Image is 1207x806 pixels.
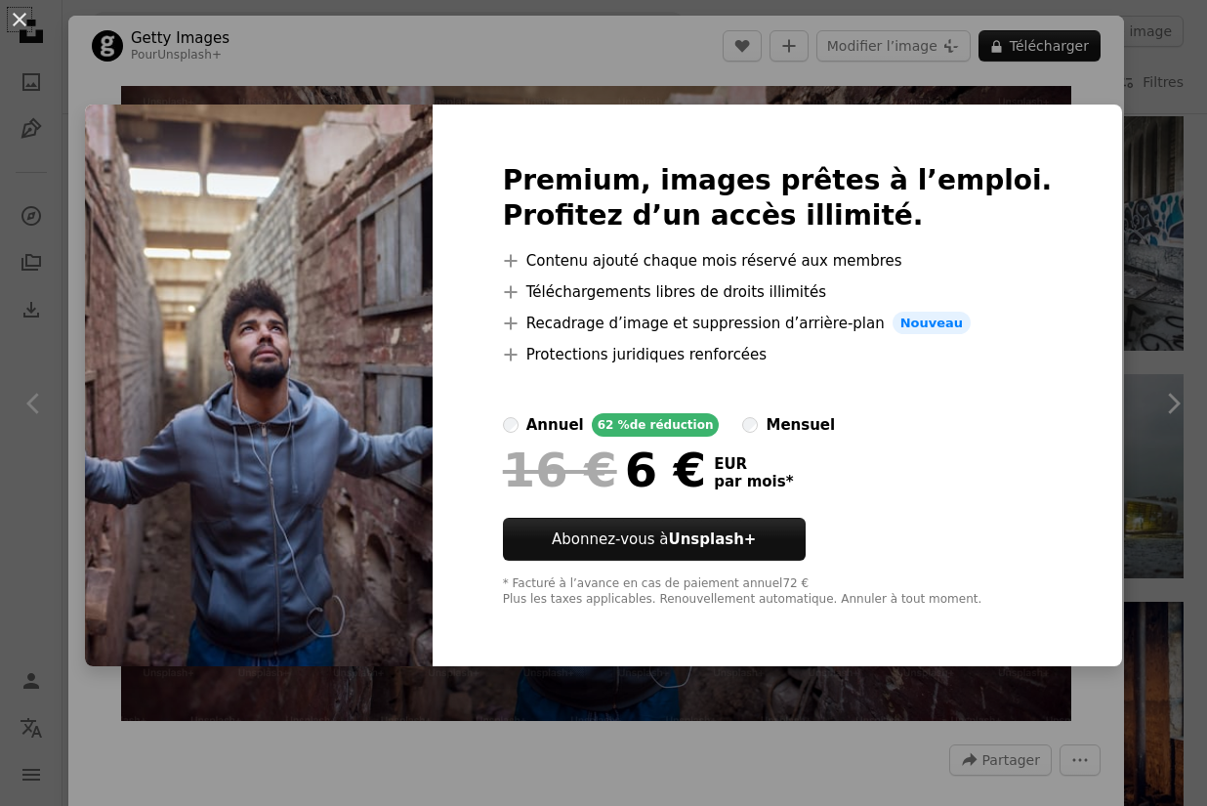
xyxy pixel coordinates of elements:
[503,518,806,561] button: Abonnez-vous àUnsplash+
[503,280,1053,304] li: Téléchargements libres de droits illimités
[503,576,1053,608] div: * Facturé à l’avance en cas de paiement annuel 72 € Plus les taxes applicables. Renouvellement au...
[592,413,720,437] div: 62 % de réduction
[766,413,835,437] div: mensuel
[668,530,756,548] strong: Unsplash+
[503,163,1053,233] h2: Premium, images prêtes à l’emploi. Profitez d’un accès illimité.
[503,445,706,495] div: 6 €
[503,312,1053,335] li: Recadrage d’image et suppression d’arrière-plan
[742,417,758,433] input: mensuel
[503,343,1053,366] li: Protections juridiques renforcées
[893,312,971,335] span: Nouveau
[503,417,519,433] input: annuel62 %de réduction
[526,413,584,437] div: annuel
[85,105,433,667] img: premium_photo-1663047310253-4f4928d80221
[714,473,793,490] span: par mois *
[503,445,617,495] span: 16 €
[714,455,793,473] span: EUR
[503,249,1053,273] li: Contenu ajouté chaque mois réservé aux membres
